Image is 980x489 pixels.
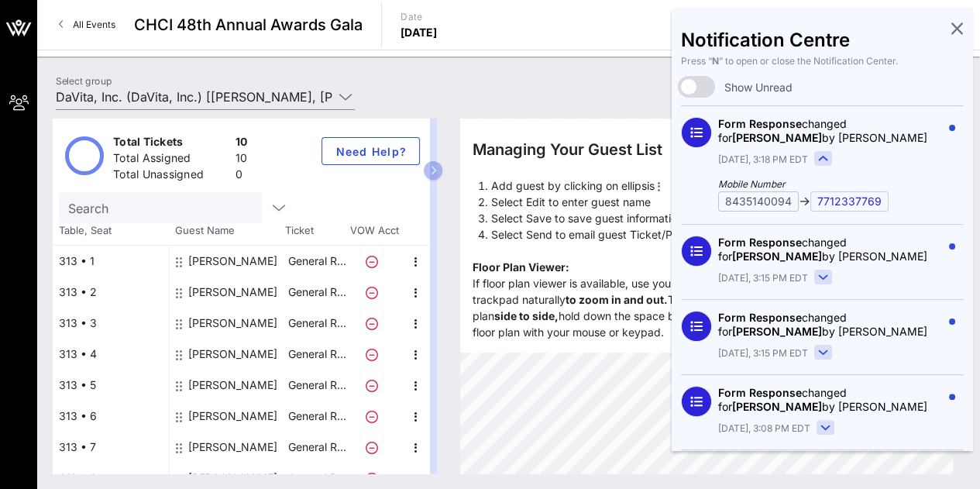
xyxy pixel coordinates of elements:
div: changed for by [PERSON_NAME] [718,236,941,263]
div: 0 [236,167,248,186]
div: John Weber [188,339,277,370]
span: VOW Acct [347,223,401,239]
span: Form Response [718,311,802,324]
div: Managing Your Guest List [473,138,662,161]
div: 313 • 1 [53,246,169,277]
div: Andy Vargas [188,277,277,308]
span: Form Response [718,117,802,130]
span: Guest Name [169,223,285,239]
div: Angel Colon-Rivera [188,308,277,339]
b: Floor Plan Viewer: [473,260,569,274]
div: 7712337769 [810,191,889,212]
span: [PERSON_NAME] [732,400,822,413]
label: Select group [56,75,112,87]
span: [DATE], 3:15 PM EDT [718,271,808,285]
p: Date [401,9,438,25]
div: changed for by [PERSON_NAME] [718,311,941,339]
p: General R… [286,432,348,463]
div: 313 • 3 [53,308,169,339]
div: Total Assigned [113,150,229,170]
div: → [718,177,941,212]
div: changed for by [PERSON_NAME] [718,386,941,414]
div: Antonio Huerta [188,401,277,432]
b: N [712,55,719,67]
p: General R… [286,370,348,401]
div: 10 [236,134,248,153]
span: Show Unread [724,80,793,95]
span: [PERSON_NAME] [732,250,822,263]
p: General R… [286,246,348,277]
div: If floor plan viewer is available, use your mouse or trackpad naturally To move the floor plan ho... [460,119,770,353]
strong: to zoom in and out. [566,293,668,306]
span: CHCI 48th Annual Awards Gala [134,13,363,36]
span: [DATE], 3:15 PM EDT [718,346,808,360]
div: 313 • 4 [53,339,169,370]
a: All Events [50,12,125,37]
div: changed for by [PERSON_NAME] [718,117,941,145]
p: [DATE] [401,25,438,40]
div: Notification Centre [681,33,963,48]
div: 10 [236,150,248,170]
div: Press “ ” to open or close the Notification Center. [681,54,963,68]
div: Laney O'Shea [188,370,277,401]
div: 8435140094 [718,191,799,212]
div: Total Tickets [113,134,229,153]
div: Total Unassigned [113,167,229,186]
span: [PERSON_NAME] [732,131,822,144]
div: Nisha Thanawala [188,432,277,463]
span: Ticket [285,223,347,239]
span: [DATE], 3:08 PM EDT [718,422,810,436]
button: Need Help? [322,137,420,165]
p: General R… [286,277,348,308]
p: General R… [286,339,348,370]
div: 313 • 7 [53,432,169,463]
div: 313 • 2 [53,277,169,308]
span: [PERSON_NAME] [732,325,822,338]
span: [DATE], 3:18 PM EDT [718,153,808,167]
div: Leslie Luna [188,246,277,277]
span: Need Help? [335,145,407,158]
p: General R… [286,308,348,339]
span: Table, Seat [53,223,169,239]
li: Select Send to email guest Ticket/Pass. [491,226,758,243]
div: 313 • 6 [53,401,169,432]
span: Form Response [718,236,802,249]
p: General R… [286,401,348,432]
li: Select Save to save guest information [491,210,758,226]
span: All Events [73,19,115,30]
strong: side to side, [494,309,559,322]
span: Form Response [718,386,802,399]
div: 313 • 5 [53,370,169,401]
li: Select Edit to enter guest name [491,194,758,210]
i: Mobile Number [718,177,941,191]
li: Add guest by clicking on ellipsis [491,177,758,194]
